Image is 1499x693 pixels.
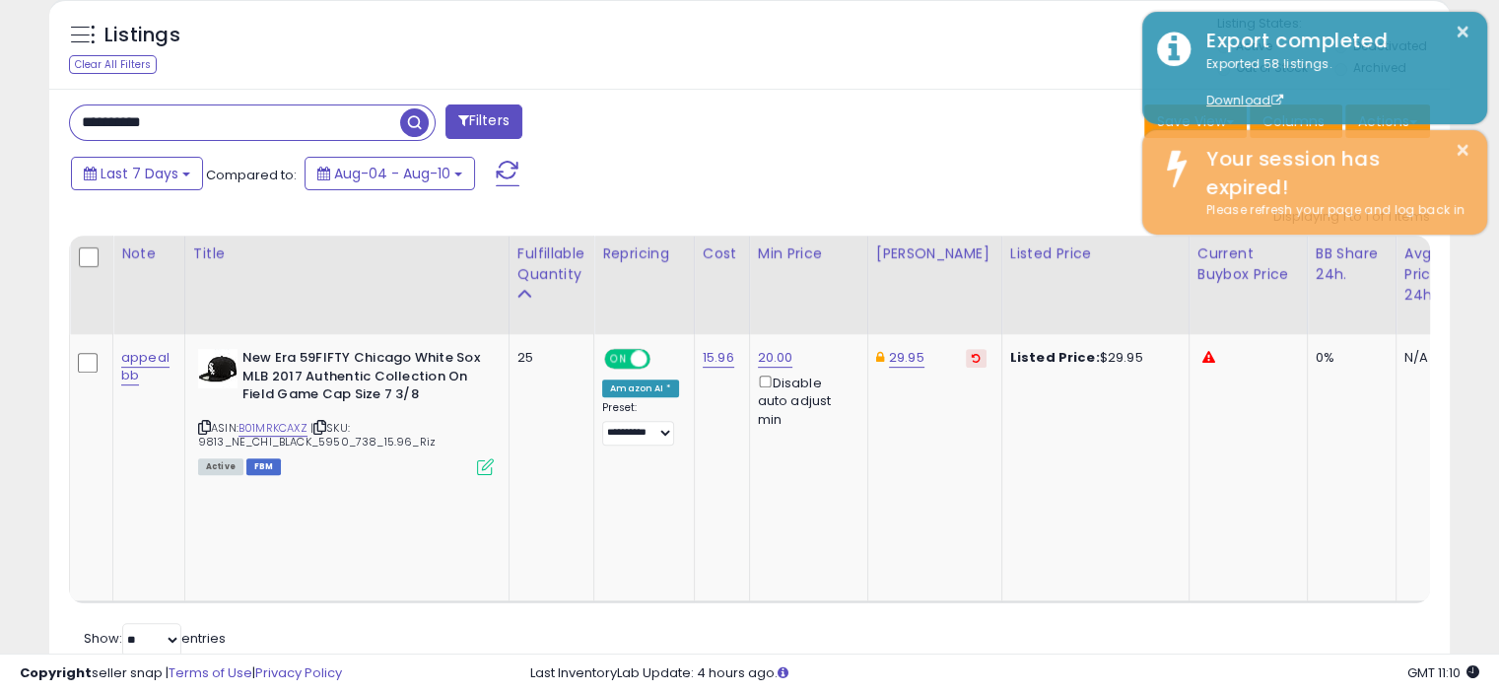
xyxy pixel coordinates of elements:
b: New Era 59FIFTY Chicago White Sox MLB 2017 Authentic Collection On Field Game Cap Size 7 3/8 [242,349,482,409]
span: Show: entries [84,629,226,648]
div: Disable auto adjust min [758,372,852,429]
span: All listings currently available for purchase on Amazon [198,458,243,475]
div: Current Buybox Price [1197,243,1299,285]
div: Note [121,243,176,264]
span: Aug-04 - Aug-10 [334,164,450,183]
div: Cost [703,243,741,264]
span: Last 7 Days [101,164,178,183]
div: Preset: [602,401,679,446]
div: 0% [1316,349,1381,367]
a: appeal bb [121,348,170,385]
b: Listed Price: [1010,348,1100,367]
a: Download [1206,92,1283,108]
div: Last InventoryLab Update: 4 hours ago. [530,664,1479,683]
div: Amazon AI * [602,380,679,397]
span: Compared to: [206,166,297,184]
div: Please refresh your page and log back in [1192,201,1472,220]
div: $29.95 [1010,349,1174,367]
div: Clear All Filters [69,55,157,74]
button: × [1455,20,1470,44]
span: OFF [647,351,679,368]
button: Aug-04 - Aug-10 [305,157,475,190]
a: B01MRKCAXZ [238,420,307,437]
button: × [1455,138,1470,163]
img: 41vuJscs5BL._SL40_.jpg [198,349,238,388]
a: 15.96 [703,348,734,368]
button: Save View [1144,104,1247,138]
button: Filters [445,104,522,139]
div: 25 [517,349,579,367]
span: | SKU: 9813_NE_CHI_BLACK_5950_738_15.96_Riz [198,420,436,450]
span: ON [606,351,631,368]
a: 20.00 [758,348,793,368]
div: Min Price [758,243,859,264]
span: 2025-08-18 11:10 GMT [1407,663,1479,682]
div: seller snap | | [20,664,342,683]
a: Privacy Policy [255,663,342,682]
div: [PERSON_NAME] [876,243,993,264]
div: Avg Win Price 24h. [1404,243,1476,306]
div: Your session has expired! [1192,145,1472,201]
h5: Listings [104,22,180,49]
div: Exported 58 listings. [1192,55,1472,110]
div: Repricing [602,243,686,264]
div: BB Share 24h. [1316,243,1388,285]
a: 29.95 [889,348,924,368]
span: FBM [246,458,282,475]
div: Title [193,243,501,264]
div: ASIN: [198,349,494,473]
a: Terms of Use [169,663,252,682]
div: Export completed [1192,27,1472,55]
strong: Copyright [20,663,92,682]
button: Last 7 Days [71,157,203,190]
div: N/A [1404,349,1469,367]
div: Listed Price [1010,243,1181,264]
div: Fulfillable Quantity [517,243,585,285]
